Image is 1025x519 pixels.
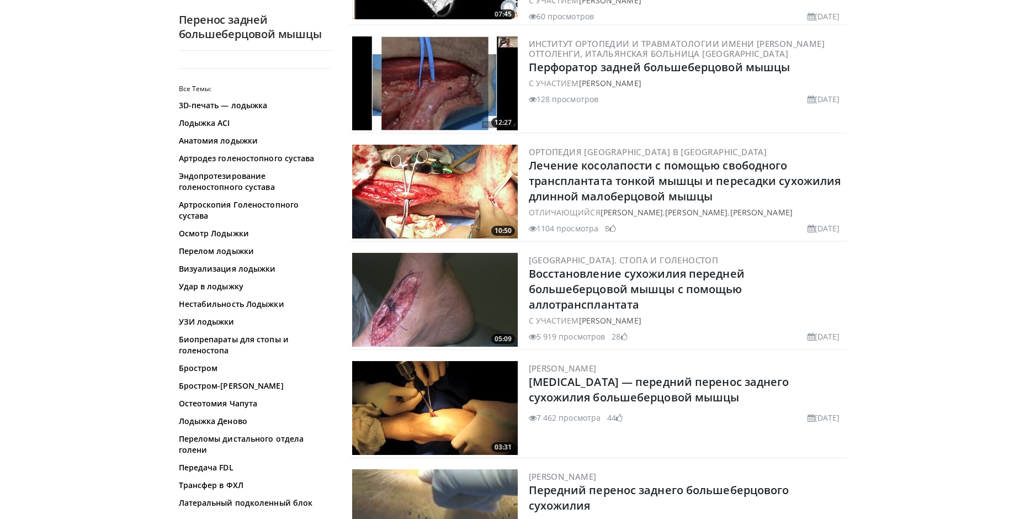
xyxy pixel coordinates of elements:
[529,266,745,312] a: Восстановление сухожилия передней большеберцовой мышцы с помощью аллотрансплантата
[352,253,518,347] a: 05:09
[179,398,258,409] ya-tr-span: Остеотомия Чапута
[815,412,840,423] ya-tr-span: [DATE]
[179,416,247,427] ya-tr-span: Лодыжка Деново
[529,315,579,326] ya-tr-span: С УЧАСТИЕМ
[179,316,328,327] a: УЗИ лодыжки
[179,416,328,427] a: Лодыжка Деново
[529,374,789,405] a: [MEDICAL_DATA] — передний перенос заднего сухожилия большеберцовой мышцы
[601,207,663,218] a: [PERSON_NAME]
[491,334,515,344] span: 05:09
[607,412,623,423] li: 44
[179,100,268,111] ya-tr-span: 3D-печать — лодыжка
[579,78,641,88] a: [PERSON_NAME]
[352,145,518,239] img: 18676644-4cca-4d5c-866b-8e7b11a84afb.jpg.300x170_q85_crop-smart_upscale.jpg
[179,299,284,310] ya-tr-span: Нестабильность Лодыжки
[612,331,627,342] li: 28
[179,263,276,274] ya-tr-span: Визуализация лодыжки
[529,207,601,218] ya-tr-span: ОТЛИЧАЮЩИЙСЯ
[491,442,515,452] span: 03:31
[179,100,328,111] a: 3D-печать — лодыжка
[352,36,518,130] a: 12:27
[179,135,258,146] ya-tr-span: Анатомия лодыжки
[579,315,641,326] a: [PERSON_NAME]
[529,206,845,218] div: , ,
[179,135,328,146] a: Анатомия лодыжки
[491,226,515,236] span: 10:50
[529,78,579,88] ya-tr-span: С УЧАСТИЕМ
[179,228,328,239] a: Осмотр Лодыжки
[665,207,727,218] a: [PERSON_NAME]
[352,253,518,347] img: d6fcd825-7515-45e0-8c68-f66d13c71ba5.300x170_q85_crop-smart_upscale.jpg
[537,412,601,423] ya-tr-span: 7 462 просмотра
[179,153,328,164] a: Артродез голеностопного сустава
[179,281,328,292] a: Удар в лодыжку
[179,171,328,193] a: Эндопротезирование голеностопного сустава
[179,228,249,239] ya-tr-span: Осмотр Лодыжки
[529,471,597,482] a: [PERSON_NAME]
[815,94,840,104] ya-tr-span: [DATE]
[179,246,328,257] a: Перелом лодыжки
[537,94,598,104] ya-tr-span: 128 просмотров
[352,361,518,455] a: 03:31
[179,199,328,221] a: Артроскопия Голеностопного сустава
[179,462,233,473] ya-tr-span: Передача FDL
[179,363,328,374] a: Бростром
[179,497,328,509] a: Латеральный подколенный блок
[179,480,243,491] ya-tr-span: Трансфер в ФХЛ
[179,299,328,310] a: Нестабильность Лодыжки
[179,433,328,456] a: Переломы дистального отдела голени
[537,331,606,342] ya-tr-span: 5 919 просмотров
[179,380,284,391] ya-tr-span: Бростром-[PERSON_NAME]
[179,380,328,391] a: Бростром-[PERSON_NAME]
[179,118,328,129] a: Лодыжка ACI
[491,9,515,19] span: 07:45
[179,316,235,327] ya-tr-span: УЗИ лодыжки
[529,60,790,75] a: Перфоратор задней большеберцовой мышцы
[537,223,598,234] ya-tr-span: 1104 просмотра
[352,361,518,455] img: YUAndpMCbXk_9hvX4xMDoxOjBrO-I4W8.300x170_q85_crop-smart_upscale.jpg
[179,480,328,491] a: Трансфер в ФХЛ
[529,483,789,513] a: Передний перенос заднего большеберцового сухожилия
[179,84,212,93] ya-tr-span: Все Темы:
[529,146,767,157] a: Ортопедия [GEOGRAPHIC_DATA] в [GEOGRAPHIC_DATA]
[491,118,515,128] span: 12:27
[529,363,597,374] a: [PERSON_NAME]
[352,36,518,130] img: 27ebbf41-5e47-4f8e-b98d-029c8bf59495.300x170_q85_crop-smart_upscale.jpg
[179,263,328,274] a: Визуализация лодыжки
[730,207,793,218] a: [PERSON_NAME]
[529,38,825,59] a: Институт ортопедии и травматологии имени [PERSON_NAME] Оттоленги, Итальянская больница [GEOGRAPHI...
[352,145,518,239] a: 10:50
[605,223,616,234] li: 8
[529,255,719,266] a: [GEOGRAPHIC_DATA]. Стопа и голеностоп
[179,281,243,292] ya-tr-span: Удар в лодыжку
[179,462,328,473] a: Передача FDL
[179,246,254,257] ya-tr-span: Перелом лодыжки
[815,331,840,342] ya-tr-span: [DATE]
[815,11,840,22] ya-tr-span: [DATE]
[179,363,218,374] ya-tr-span: Бростром
[179,398,328,409] a: Остеотомия Чапута
[179,334,328,356] a: Биопрепараты для стопы и голеностопа
[179,118,230,129] ya-tr-span: Лодыжка ACI
[537,11,594,22] ya-tr-span: 60 просмотров
[529,158,841,204] a: Лечение косолапости с помощью свободного трансплантата тонкой мышцы и пересадки сухожилия длинной...
[815,223,840,234] ya-tr-span: [DATE]
[179,12,322,41] ya-tr-span: Перенос задней большеберцовой мышцы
